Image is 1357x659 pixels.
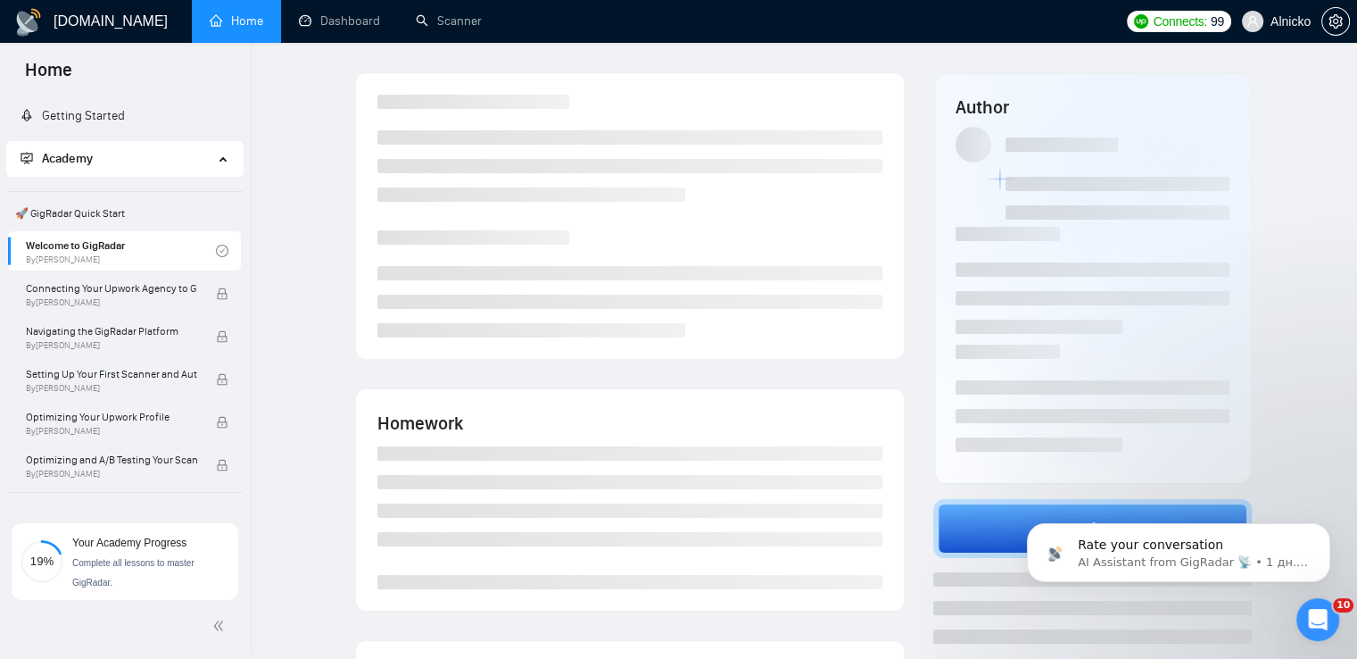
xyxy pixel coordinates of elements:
[1154,12,1207,31] span: Connects:
[21,108,125,123] a: rocketGetting Started
[216,416,228,429] span: lock
[11,57,87,95] span: Home
[216,330,228,343] span: lock
[216,288,228,300] span: lock
[26,279,197,297] span: Connecting Your Upwork Agency to GigRadar
[26,365,197,383] span: Setting Up Your First Scanner and Auto-Bidder
[6,98,243,134] li: Getting Started
[933,499,1252,558] button: loading
[210,13,263,29] a: homeHome
[8,496,241,532] span: 👑 Agency Success with GigRadar
[216,459,228,471] span: lock
[956,95,1229,120] h4: Author
[1000,486,1357,611] iframe: Intercom notifications повідомлення
[26,408,197,426] span: Optimizing Your Upwork Profile
[1211,12,1224,31] span: 99
[26,426,197,437] span: By [PERSON_NAME]
[26,322,197,340] span: Navigating the GigRadar Platform
[1321,7,1350,36] button: setting
[299,13,380,29] a: dashboardDashboard
[26,231,216,271] a: Welcome to GigRadarBy[PERSON_NAME]
[377,411,882,436] h4: Homework
[8,196,241,231] span: 🚀 GigRadar Quick Start
[1296,598,1339,641] iframe: Intercom live chat
[1321,14,1350,29] a: setting
[21,151,93,166] span: Academy
[26,297,197,308] span: By [PERSON_NAME]
[1333,598,1353,613] span: 10
[416,13,482,29] a: searchScanner
[26,383,197,394] span: By [PERSON_NAME]
[42,151,93,166] span: Academy
[26,451,197,469] span: Optimizing and A/B Testing Your Scanner for Better Results
[1134,14,1148,29] img: upwork-logo.png
[21,152,33,164] span: fund-projection-screen
[72,558,194,588] span: Complete all lessons to master GigRadar.
[21,555,63,567] span: 19%
[1246,15,1259,28] span: user
[14,8,43,37] img: logo
[26,340,197,351] span: By [PERSON_NAME]
[216,373,228,386] span: lock
[26,469,197,480] span: By [PERSON_NAME]
[1322,14,1349,29] span: setting
[216,245,228,257] span: check-circle
[212,617,230,635] span: double-left
[72,537,186,549] span: Your Academy Progress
